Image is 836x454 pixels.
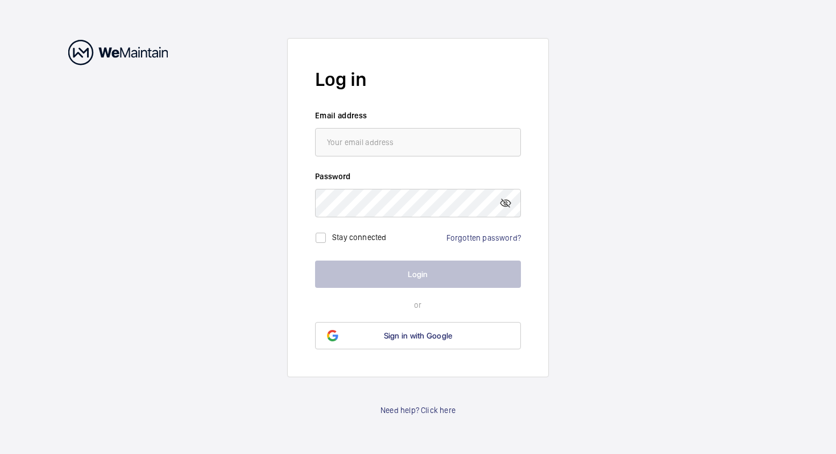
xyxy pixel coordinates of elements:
[315,110,521,121] label: Email address
[384,331,453,340] span: Sign in with Google
[315,66,521,93] h2: Log in
[446,233,521,242] a: Forgotten password?
[315,261,521,288] button: Login
[315,299,521,311] p: or
[380,405,456,416] a: Need help? Click here
[332,233,387,242] label: Stay connected
[315,128,521,156] input: Your email address
[315,171,521,182] label: Password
